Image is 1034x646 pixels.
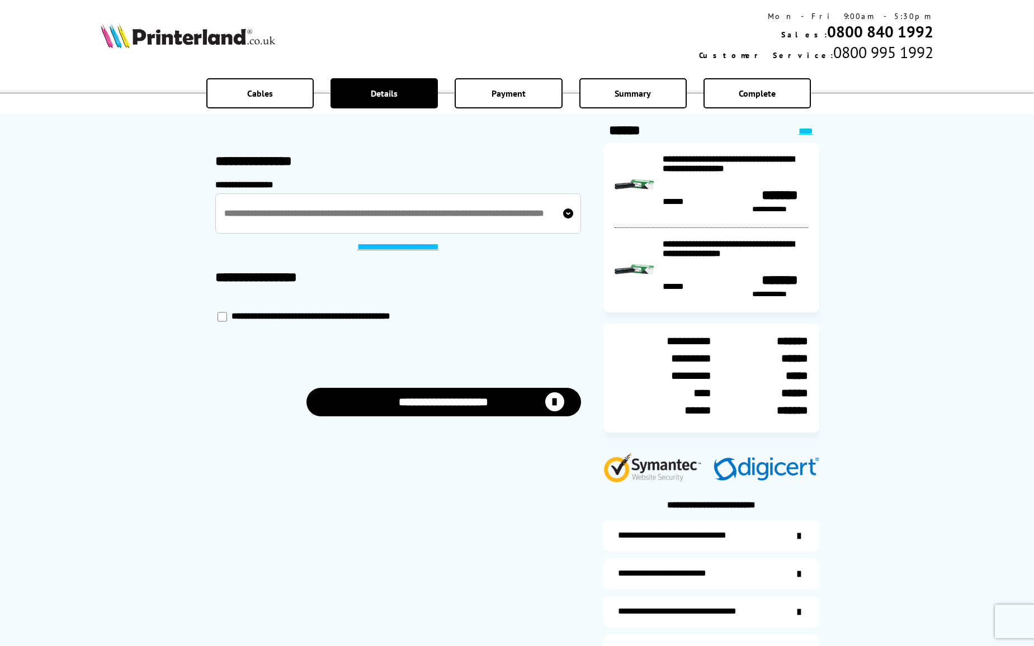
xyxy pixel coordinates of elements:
span: Complete [739,88,776,99]
a: additional-cables [603,596,819,628]
span: Customer Service: [699,50,833,60]
span: Summary [615,88,651,99]
a: 0800 840 1992 [827,21,933,42]
img: Printerland Logo [101,23,275,48]
span: 0800 995 1992 [833,42,933,63]
span: Sales: [781,30,827,40]
a: additional-ink [603,520,819,552]
span: Cables [247,88,273,99]
span: Details [371,88,398,99]
div: Mon - Fri 9:00am - 5:30pm [699,11,933,21]
a: items-arrive [603,558,819,590]
span: Payment [492,88,526,99]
